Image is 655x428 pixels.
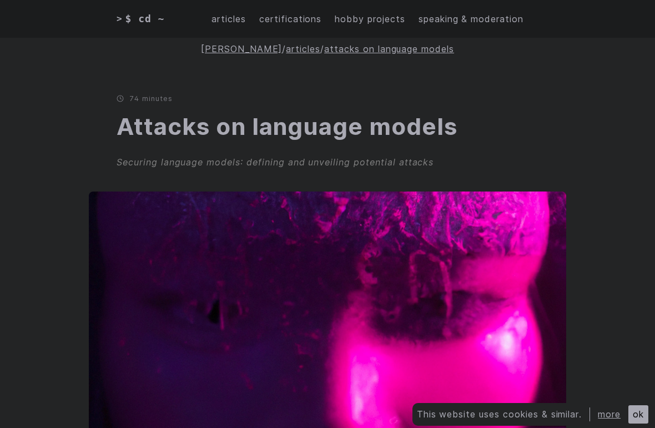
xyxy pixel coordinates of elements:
a: speaking & moderation [419,12,523,26]
a: articles [286,43,320,54]
div: This website uses cookies & similar. [417,407,591,421]
a: more [598,409,621,420]
span: $ cd ~ [125,11,165,27]
span: > [117,12,123,26]
a: [PERSON_NAME] [201,43,282,54]
a: attacks on language models [324,43,454,54]
a: articles [211,12,246,26]
div: Securing language models: defining and unveiling potential attacks [117,155,538,169]
a: certifications [259,12,321,26]
p: 74 minutes [117,94,538,103]
a: Attacks on language models [117,112,457,140]
div: ok [628,405,648,424]
a: > $ cd ~ [117,11,173,27]
a: hobby projects [335,12,405,26]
